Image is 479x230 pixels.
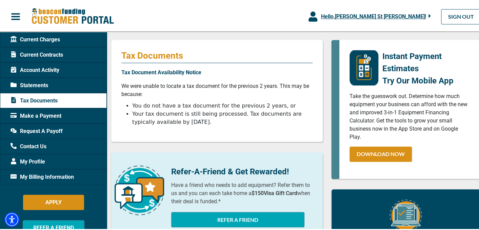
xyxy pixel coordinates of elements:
[11,50,63,58] span: Current Contracts
[121,49,313,60] p: Tax Documents
[11,126,63,134] span: Request A Payoff
[11,172,74,180] span: My Billing Information
[382,73,470,85] p: Try Our Mobile App
[4,211,19,226] div: Accessibility Menu
[171,211,304,226] button: REFER A FRIEND
[31,6,114,24] img: Beacon Funding Customer Portal Logo
[171,164,313,176] p: Refer-A-Friend & Get Rewarded!
[132,100,313,109] li: You do not have a tax document for the previous 2 years, or
[252,189,297,195] b: $150 Visa Gift Card
[132,109,313,125] li: Your tax document is still being processed. Tax documents are typically available by [DATE].
[11,80,48,88] span: Statements
[350,91,470,140] p: Take the guesswork out. Determine how much equipment your business can afford with the new and im...
[350,49,378,84] img: mobile-app-logo.png
[11,65,59,73] span: Account Activity
[11,141,46,149] span: Contact Us
[11,34,60,42] span: Current Charges
[11,156,45,165] span: My Profile
[11,95,58,103] span: Tax Documents
[11,111,61,119] span: Make a Payment
[121,81,313,97] p: We were unable to locate a tax document for the previous 2 years. This may be because:
[350,145,412,160] a: DOWNLOAD NOW
[23,193,84,209] button: APPLY
[171,180,313,204] p: Have a friend who needs to add equipment? Refer them to us and you can each take home a when thei...
[382,49,470,73] p: Instant Payment Estimates
[115,164,164,214] img: refer-a-friend-icon.png
[321,12,426,18] span: Hello, [PERSON_NAME] St [PERSON_NAME] !
[121,67,313,75] p: Tax Document Availability Notice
